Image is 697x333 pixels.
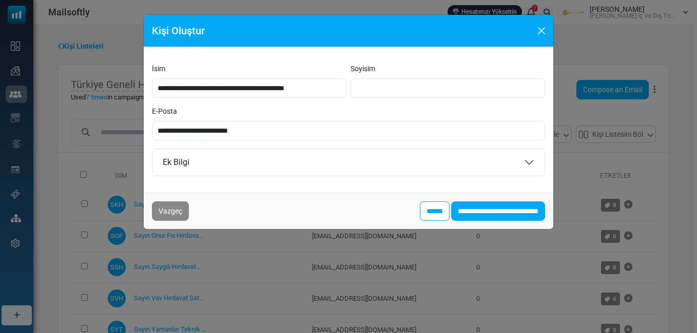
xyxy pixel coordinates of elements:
button: Ek Bilgi [152,149,545,176]
button: Vazgeç [152,201,189,221]
h5: Kişi Oluştur [152,23,205,38]
label: Soyisim [351,64,375,74]
button: Close [534,23,549,38]
label: E-Posta [152,106,177,117]
label: İsim [152,64,165,74]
